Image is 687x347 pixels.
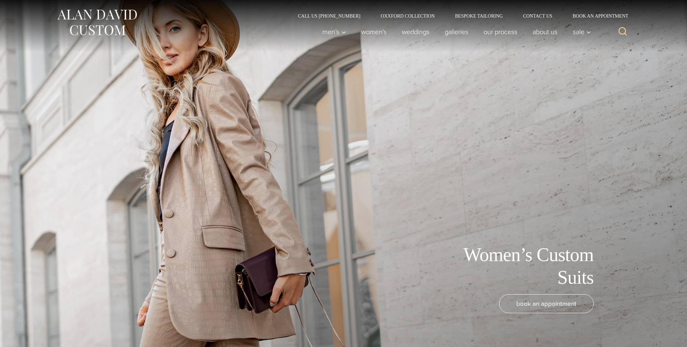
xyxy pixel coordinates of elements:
a: weddings [394,25,437,39]
nav: Primary Navigation [315,25,594,39]
img: Alan David Custom [56,7,138,38]
span: Men’s [322,28,346,35]
a: Call Us [PHONE_NUMBER] [288,14,371,18]
a: Women’s [353,25,394,39]
h1: Women’s Custom Suits [442,244,594,289]
a: Galleries [437,25,476,39]
span: Sale [573,28,591,35]
a: Bespoke Tailoring [445,14,513,18]
a: book an appointment [499,294,594,313]
span: book an appointment [516,299,576,308]
button: View Search Form [615,24,631,40]
a: Oxxford Collection [370,14,445,18]
a: Our Process [476,25,525,39]
a: Book an Appointment [562,14,631,18]
nav: Secondary Navigation [288,14,631,18]
a: About Us [525,25,565,39]
a: Contact Us [513,14,563,18]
